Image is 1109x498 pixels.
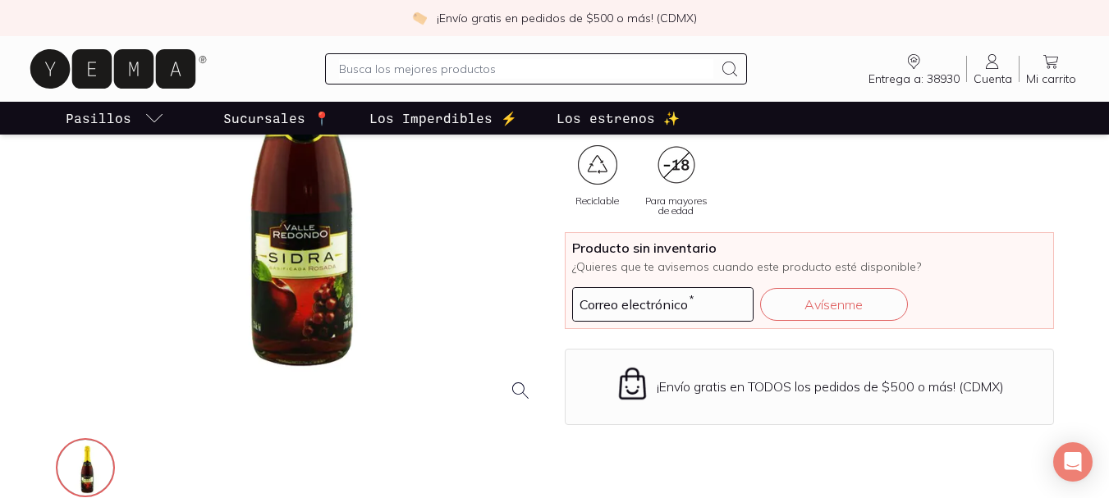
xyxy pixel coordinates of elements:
p: ¿Quieres que te avisemos cuando este producto esté disponible? [572,259,1047,274]
input: Busca los mejores productos [339,59,714,79]
span: Entrega a: 38930 [868,71,960,86]
p: ¡Envío gratis en pedidos de $500 o más! (CDMX) [437,10,697,26]
div: Open Intercom Messenger [1053,442,1093,482]
span: Reciclable [575,196,619,206]
a: Los estrenos ✨ [553,102,683,135]
img: Envío [615,366,650,401]
span: Mi carrito [1026,71,1076,86]
p: Los estrenos ✨ [557,108,680,128]
img: certificate_48a53943-26ef-4015-b3aa-8f4c5fdc4728=fwebp-q70-w96 [578,145,617,185]
a: Los Imperdibles ⚡️ [366,102,520,135]
span: Cuenta [974,71,1012,86]
p: ¡Envío gratis en TODOS los pedidos de $500 o más! (CDMX) [657,378,1004,395]
p: Pasillos [66,108,131,128]
a: pasillo-todos-link [62,102,167,135]
span: Para mayores de edad [644,196,709,216]
p: Sucursales 📍 [223,108,330,128]
a: Sucursales 📍 [220,102,333,135]
span: Producto sin inventario [572,240,1047,256]
img: -18-2-02_f49b16e6-ee04-45ac-b27b-b7105177505a=fwebp-q70-w96 [657,145,696,185]
img: check [412,11,427,25]
button: Avísenme [760,288,908,321]
p: Los Imperdibles ⚡️ [369,108,517,128]
a: Cuenta [967,52,1019,86]
a: Entrega a: 38930 [862,52,966,86]
a: Mi carrito [1020,52,1083,86]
